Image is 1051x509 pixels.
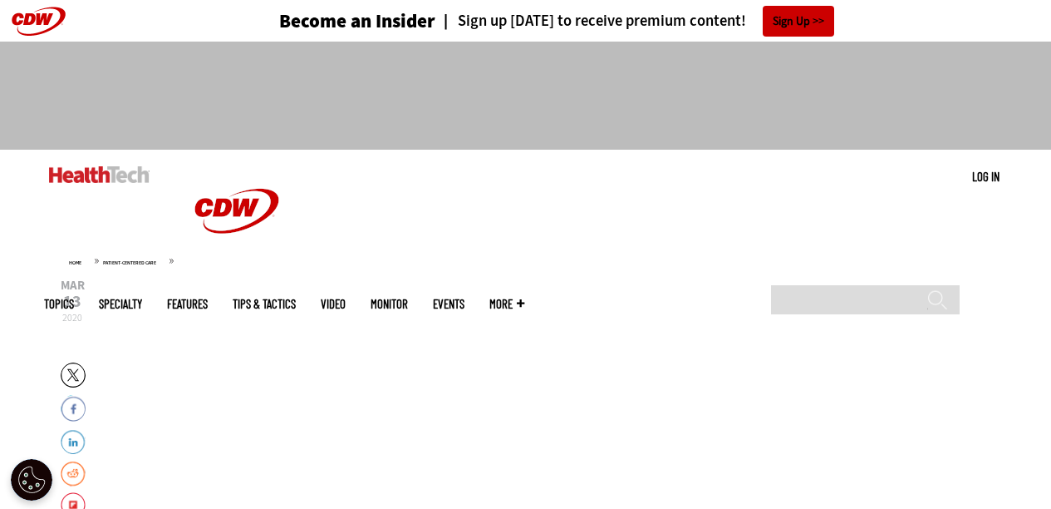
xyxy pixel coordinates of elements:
[435,13,746,29] a: Sign up [DATE] to receive premium content!
[972,169,999,184] a: Log in
[223,58,828,133] iframe: advertisement
[972,168,999,185] div: User menu
[11,459,52,501] button: Open Preferences
[167,298,208,310] a: Features
[174,259,299,277] a: CDW
[99,298,142,310] span: Specialty
[49,166,150,183] img: Home
[44,298,74,310] span: Topics
[433,298,464,310] a: Events
[217,12,435,31] a: Become an Insider
[233,298,296,310] a: Tips & Tactics
[371,298,408,310] a: MonITor
[279,12,435,31] h3: Become an Insider
[321,298,346,310] a: Video
[11,459,52,501] div: Cookie Settings
[174,150,299,273] img: Home
[489,298,524,310] span: More
[763,6,834,37] a: Sign Up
